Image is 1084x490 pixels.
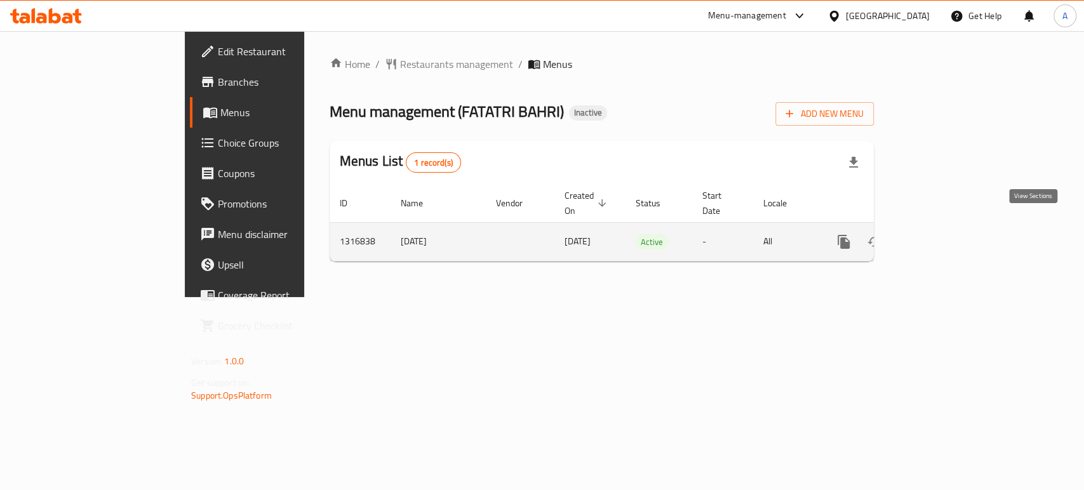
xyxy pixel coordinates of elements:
[391,222,486,261] td: [DATE]
[330,184,961,262] table: enhanced table
[191,387,272,404] a: Support.OpsPlatform
[218,74,356,89] span: Branches
[406,152,461,173] div: Total records count
[218,196,356,211] span: Promotions
[190,249,366,280] a: Upsell
[190,310,366,341] a: Grocery Checklist
[1062,9,1067,23] span: A
[819,184,961,223] th: Actions
[190,189,366,219] a: Promotions
[218,44,356,59] span: Edit Restaurant
[190,36,366,67] a: Edit Restaurant
[636,234,668,249] div: Active
[565,233,591,249] span: [DATE]
[702,188,738,218] span: Start Date
[190,280,366,310] a: Coverage Report
[375,56,380,72] li: /
[565,188,610,218] span: Created On
[385,56,513,72] a: Restaurants management
[218,166,356,181] span: Coupons
[190,158,366,189] a: Coupons
[218,288,356,303] span: Coverage Report
[218,135,356,150] span: Choice Groups
[753,222,819,261] td: All
[190,128,366,158] a: Choice Groups
[191,353,222,369] span: Version:
[400,56,513,72] span: Restaurants management
[190,67,366,97] a: Branches
[340,152,461,173] h2: Menus List
[518,56,523,72] li: /
[569,105,607,121] div: Inactive
[191,374,250,391] span: Get support on:
[224,353,244,369] span: 1.0.0
[859,227,890,257] button: Change Status
[708,8,786,23] div: Menu-management
[636,195,677,211] span: Status
[190,97,366,128] a: Menus
[846,9,930,23] div: [GEOGRAPHIC_DATA]
[401,195,439,211] span: Name
[786,106,864,122] span: Add New Menu
[218,318,356,333] span: Grocery Checklist
[763,195,803,211] span: Locale
[218,227,356,242] span: Menu disclaimer
[636,235,668,249] span: Active
[340,195,364,211] span: ID
[829,227,859,257] button: more
[330,97,564,126] span: Menu management ( FATATRI BAHRI )
[406,157,460,169] span: 1 record(s)
[220,105,356,120] span: Menus
[218,257,356,272] span: Upsell
[692,222,753,261] td: -
[496,195,539,211] span: Vendor
[775,102,874,126] button: Add New Menu
[330,56,874,72] nav: breadcrumb
[190,219,366,249] a: Menu disclaimer
[569,107,607,118] span: Inactive
[543,56,572,72] span: Menus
